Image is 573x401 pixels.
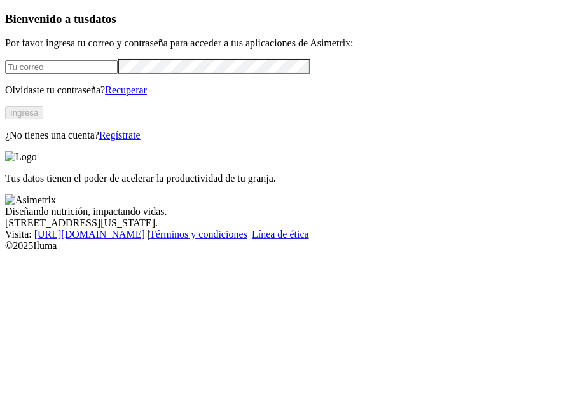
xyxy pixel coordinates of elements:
[99,130,141,140] a: Regístrate
[34,229,145,240] a: [URL][DOMAIN_NAME]
[5,173,568,184] p: Tus datos tienen el poder de acelerar la productividad de tu granja.
[5,60,118,74] input: Tu correo
[5,130,568,141] p: ¿No tienes una cuenta?
[5,106,43,119] button: Ingresa
[105,85,147,95] a: Recuperar
[252,229,309,240] a: Línea de ética
[5,217,568,229] div: [STREET_ADDRESS][US_STATE].
[5,12,568,26] h3: Bienvenido a tus
[5,37,568,49] p: Por favor ingresa tu correo y contraseña para acceder a tus aplicaciones de Asimetrix:
[5,240,568,252] div: © 2025 Iluma
[149,229,247,240] a: Términos y condiciones
[89,12,116,25] span: datos
[5,206,568,217] div: Diseñando nutrición, impactando vidas.
[5,151,37,163] img: Logo
[5,194,56,206] img: Asimetrix
[5,229,568,240] div: Visita : | |
[5,85,568,96] p: Olvidaste tu contraseña?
